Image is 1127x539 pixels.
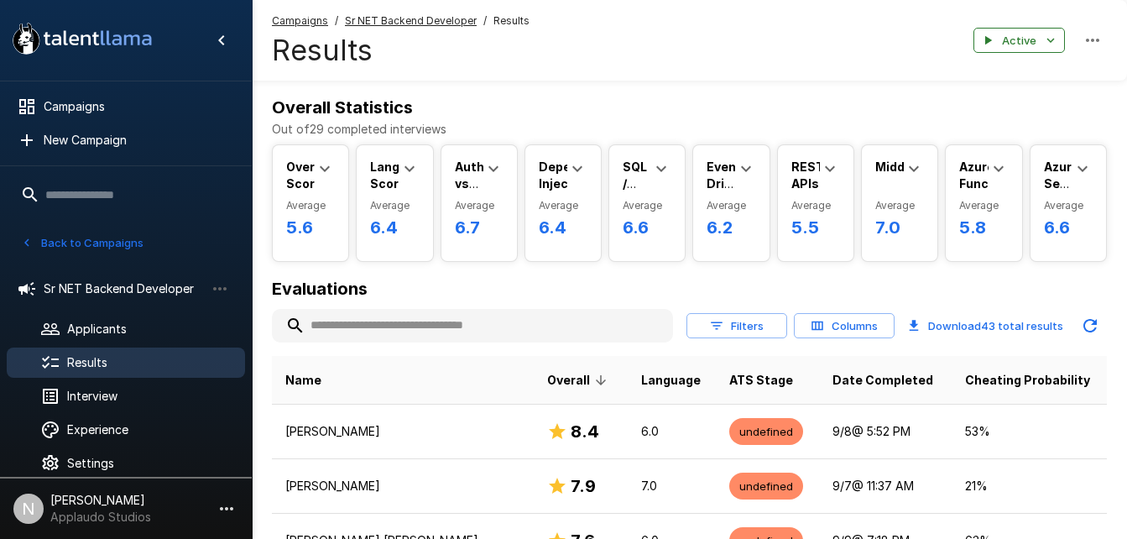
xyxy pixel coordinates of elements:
[623,197,671,214] span: Average
[272,14,328,27] u: Campaigns
[285,478,520,495] p: [PERSON_NAME]
[729,370,793,390] span: ATS Stage
[285,423,520,440] p: [PERSON_NAME]
[455,214,503,241] h6: 6.7
[335,13,338,29] span: /
[965,478,1093,495] p: 21 %
[571,418,599,445] h6: 8.4
[1044,160,1090,207] b: Azure Service Bus
[832,370,933,390] span: Date Completed
[819,459,952,514] td: 9/7 @ 11:37 AM
[819,405,952,459] td: 9/8 @ 5:52 PM
[875,160,946,174] b: Middleware
[959,197,1008,214] span: Average
[901,309,1070,343] button: Download43 total results
[707,214,755,241] h6: 6.2
[286,197,335,214] span: Average
[791,214,840,241] h6: 5.5
[973,28,1065,54] button: Active
[493,13,530,29] span: Results
[707,160,785,207] b: Event-Driven Architecture
[791,197,840,214] span: Average
[455,160,548,207] b: Authentication vs Authorization
[272,97,413,118] b: Overall Statistics
[729,424,803,440] span: undefined
[959,160,1020,191] b: Azure Functions
[483,13,487,29] span: /
[571,473,596,500] h6: 7.9
[539,160,615,191] b: Dependency Injection
[623,160,683,207] b: SQL / Database
[272,33,530,68] h4: Results
[286,214,335,241] h6: 5.6
[272,279,368,299] b: Evaluations
[959,214,1008,241] h6: 5.8
[1073,309,1107,343] button: Updated Today - 11:27 AM
[539,197,587,214] span: Average
[623,214,671,241] h6: 6.6
[641,370,701,390] span: Language
[547,370,612,390] span: Overall
[1044,214,1093,241] h6: 6.6
[345,14,477,27] u: Sr NET Backend Developer
[875,197,924,214] span: Average
[1044,197,1093,214] span: Average
[729,479,803,495] span: undefined
[539,214,587,241] h6: 6.4
[965,370,1090,390] span: Cheating Probability
[641,423,702,440] p: 6.0
[965,423,1093,440] p: 53 %
[370,197,419,214] span: Average
[285,370,321,390] span: Name
[875,214,924,241] h6: 7.0
[286,160,329,191] b: Overall Score
[686,313,787,339] button: Filters
[794,313,895,339] button: Columns
[791,160,841,191] b: RESTful APIs
[370,214,419,241] h6: 6.4
[455,197,503,214] span: Average
[370,160,430,191] b: Language Score
[707,197,755,214] span: Average
[272,121,1107,138] p: Out of 29 completed interviews
[641,478,702,495] p: 7.0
